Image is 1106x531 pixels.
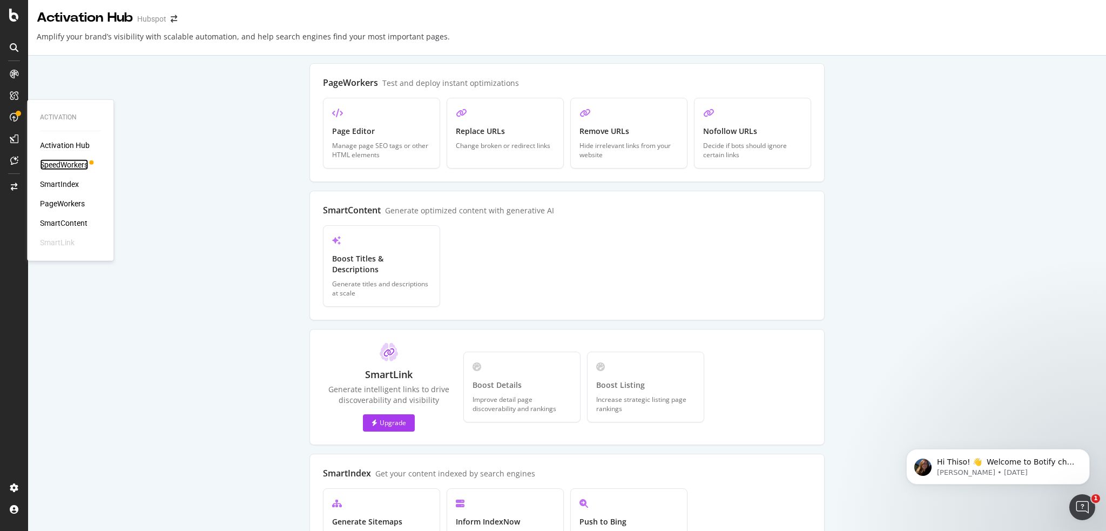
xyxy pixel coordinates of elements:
[40,237,75,248] div: SmartLink
[40,140,90,151] a: Activation Hub
[365,368,413,382] div: SmartLink
[703,141,802,159] div: Decide if bots should ignore certain links
[323,77,378,89] div: PageWorkers
[579,126,678,137] div: Remove URLs
[456,126,555,137] div: Replace URLs
[323,467,371,479] div: SmartIndex
[37,31,450,51] div: Amplify your brand’s visibility with scalable automation, and help search engines find your most ...
[1091,494,1100,503] span: 1
[323,225,440,307] a: Boost Titles & DescriptionsGenerate titles and descriptions at scale
[473,380,571,391] div: Boost Details
[456,141,555,150] div: Change broken or redirect links
[40,218,87,228] a: SmartContent
[1069,494,1095,520] iframe: Intercom live chat
[579,516,678,527] div: Push to Bing
[171,15,177,23] div: arrow-right-arrow-left
[332,279,431,298] div: Generate titles and descriptions at scale
[456,516,555,527] div: Inform IndexNow
[37,9,133,27] div: Activation Hub
[323,384,455,406] div: Generate intelligent links to drive discoverability and visibility
[596,380,695,391] div: Boost Listing
[40,113,100,122] div: Activation
[570,98,687,169] a: Remove URLsHide irrelevant links from your website
[375,468,535,479] div: Get your content indexed by search engines
[363,414,415,432] button: Upgrade
[323,204,381,216] div: SmartContent
[332,126,431,137] div: Page Editor
[694,98,811,169] a: Nofollow URLsDecide if bots should ignore certain links
[40,159,88,170] a: SpeedWorkers
[447,98,564,169] a: Replace URLsChange broken or redirect links
[332,253,431,275] div: Boost Titles & Descriptions
[323,98,440,169] a: Page EditorManage page SEO tags or other HTML elements
[579,141,678,159] div: Hide irrelevant links from your website
[385,205,554,216] div: Generate optimized content with generative AI
[332,141,431,159] div: Manage page SEO tags or other HTML elements
[380,342,398,361] img: ClT5ayua.svg
[332,516,431,527] div: Generate Sitemaps
[137,14,166,24] div: Hubspot
[40,179,79,190] a: SmartIndex
[473,395,571,413] div: Improve detail page discoverability and rankings
[372,418,406,427] div: Upgrade
[596,395,695,413] div: Increase strategic listing page rankings
[703,126,802,137] div: Nofollow URLs
[890,426,1106,502] iframe: Intercom notifications message
[40,198,85,209] a: PageWorkers
[382,78,519,88] div: Test and deploy instant optimizations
